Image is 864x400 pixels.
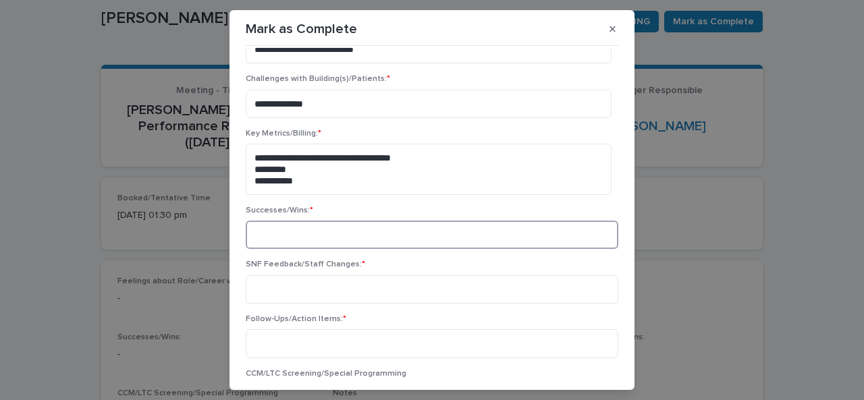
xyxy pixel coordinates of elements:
span: SNF Feedback/Staff Changes: [246,260,365,268]
span: Successes/Wins: [246,206,313,215]
span: CCM/LTC Screening/Special Programming [246,370,406,378]
p: Mark as Complete [246,21,357,37]
span: Follow-Ups/Action Items: [246,315,346,323]
span: Key Metrics/Billing: [246,130,321,138]
span: Challenges with Building(s)/Patients: [246,75,390,83]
